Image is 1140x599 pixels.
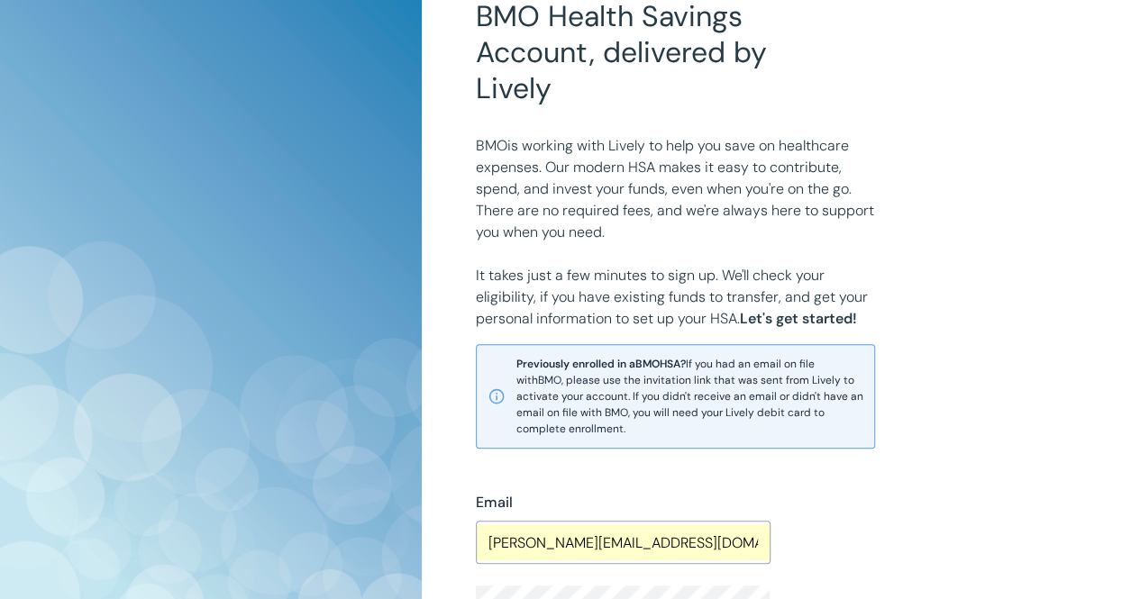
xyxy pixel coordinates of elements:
span: If you had an email on file with BMO , please use the invitation link that was sent from Lively t... [516,356,863,437]
p: It takes just a few minutes to sign up. We'll check your eligibility, if you have existing funds ... [476,265,875,330]
p: BMO is working with Lively to help you save on healthcare expenses. Our modern HSA makes it easy ... [476,135,875,243]
label: Email [476,492,513,513]
strong: Let's get started! [740,309,857,328]
strong: Previously enrolled in a BMO HSA? [516,357,686,371]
